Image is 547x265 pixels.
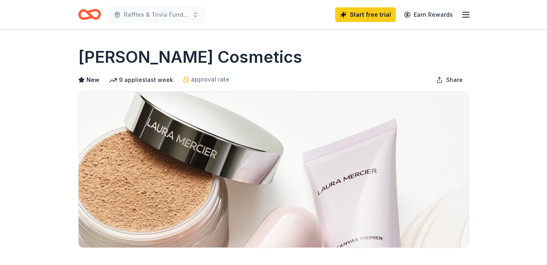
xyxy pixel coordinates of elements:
img: Image for Laura Mercier Cosmetics [79,92,469,247]
a: approval rate [183,75,229,84]
button: Share [430,72,469,88]
span: Share [446,75,463,85]
a: Earn Rewards [399,7,458,22]
span: New [86,75,99,85]
div: 9 applies last week [109,75,173,85]
a: Home [78,5,101,24]
span: Raffles & Trivia Fundraiser [124,10,189,20]
h1: [PERSON_NAME] Cosmetics [78,46,302,68]
button: Raffles & Trivia Fundraiser [108,7,205,23]
a: Start free trial [335,7,396,22]
span: approval rate [191,75,229,84]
